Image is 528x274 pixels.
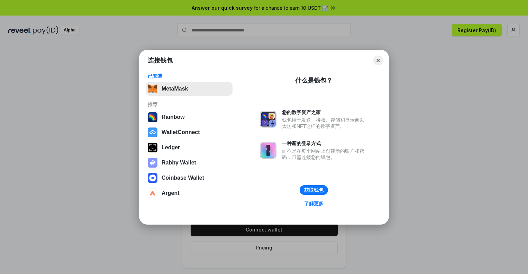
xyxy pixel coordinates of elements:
div: 获取钱包 [304,187,324,193]
img: svg+xml,%3Csvg%20xmlns%3D%22http%3A%2F%2Fwww.w3.org%2F2000%2Fsvg%22%20fill%3D%22none%22%20viewBox... [260,142,276,159]
img: svg+xml,%3Csvg%20width%3D%22120%22%20height%3D%22120%22%20viewBox%3D%220%200%20120%20120%22%20fil... [148,112,157,122]
div: Argent [162,190,180,196]
img: svg+xml,%3Csvg%20width%3D%2228%22%20height%3D%2228%22%20viewBox%3D%220%200%2028%2028%22%20fill%3D... [148,127,157,137]
div: 您的数字资产之家 [282,109,368,115]
div: 一种新的登录方式 [282,140,368,147]
button: Close [373,56,383,65]
button: 获取钱包 [300,185,328,195]
div: Rainbow [162,114,185,120]
button: Coinbase Wallet [146,171,233,185]
button: Rainbow [146,110,233,124]
div: 而不是在每个网站上创建新的账户和密码，只需连接您的钱包。 [282,148,368,160]
button: WalletConnect [146,125,233,139]
img: svg+xml,%3Csvg%20width%3D%2228%22%20height%3D%2228%22%20viewBox%3D%220%200%2028%2028%22%20fill%3D... [148,173,157,183]
div: 什么是钱包？ [295,76,333,85]
button: Argent [146,186,233,200]
div: WalletConnect [162,129,200,135]
div: Ledger [162,144,180,151]
div: MetaMask [162,86,188,92]
img: svg+xml,%3Csvg%20width%3D%2228%22%20height%3D%2228%22%20viewBox%3D%220%200%2028%2028%22%20fill%3D... [148,188,157,198]
div: 已安装 [148,73,230,79]
div: 了解更多 [304,200,324,207]
div: 钱包用于发送、接收、存储和显示像以太坊和NFT这样的数字资产。 [282,117,368,129]
div: Coinbase Wallet [162,175,204,181]
a: 了解更多 [300,199,328,208]
div: Rabby Wallet [162,160,196,166]
img: svg+xml,%3Csvg%20xmlns%3D%22http%3A%2F%2Fwww.w3.org%2F2000%2Fsvg%22%20fill%3D%22none%22%20viewBox... [148,158,157,168]
img: svg+xml,%3Csvg%20xmlns%3D%22http%3A%2F%2Fwww.w3.org%2F2000%2Fsvg%22%20fill%3D%22none%22%20viewBox... [260,111,276,127]
img: svg+xml,%3Csvg%20fill%3D%22none%22%20height%3D%2233%22%20viewBox%3D%220%200%2035%2033%22%20width%... [148,84,157,94]
button: MetaMask [146,82,233,96]
div: 推荐 [148,101,230,107]
img: svg+xml,%3Csvg%20xmlns%3D%22http%3A%2F%2Fwww.w3.org%2F2000%2Fsvg%22%20width%3D%2228%22%20height%3... [148,143,157,152]
button: Ledger [146,141,233,154]
h1: 连接钱包 [148,56,173,65]
button: Rabby Wallet [146,156,233,170]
